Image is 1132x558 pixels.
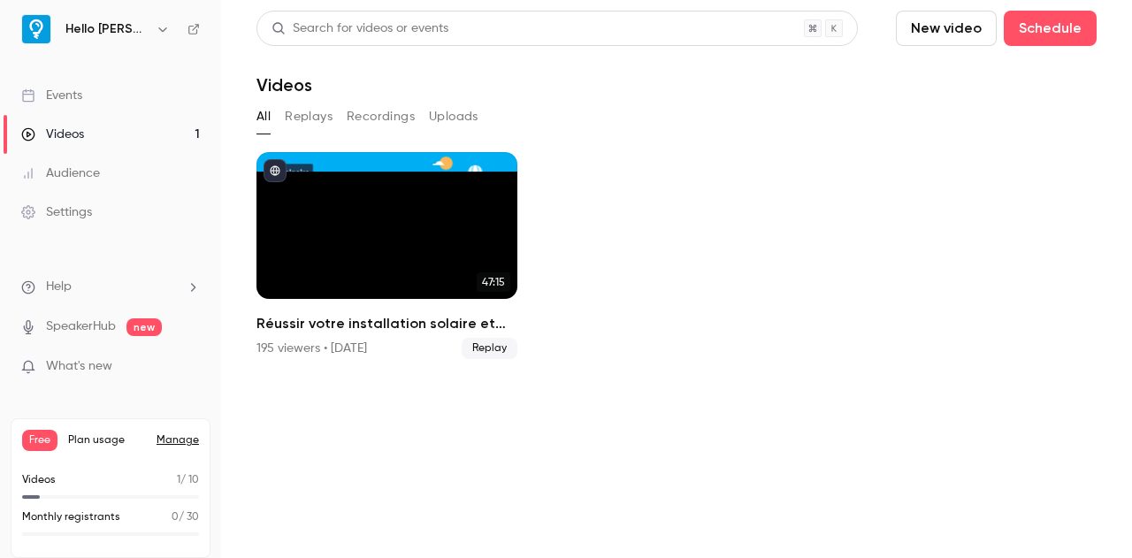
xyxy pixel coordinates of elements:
[21,87,82,104] div: Events
[172,512,179,523] span: 0
[126,318,162,336] span: new
[264,159,287,182] button: published
[46,278,72,296] span: Help
[22,430,57,451] span: Free
[462,338,517,359] span: Replay
[22,15,50,43] img: Hello Watt
[347,103,415,131] button: Recordings
[179,359,200,375] iframe: Noticeable Trigger
[256,74,312,96] h1: Videos
[46,357,112,376] span: What's new
[22,509,120,525] p: Monthly registrants
[21,126,84,143] div: Videos
[429,103,478,131] button: Uploads
[21,278,200,296] li: help-dropdown-opener
[896,11,997,46] button: New video
[21,203,92,221] div: Settings
[256,11,1097,547] section: Videos
[172,509,199,525] p: / 30
[256,152,1097,359] ul: Videos
[177,472,199,488] p: / 10
[272,19,448,38] div: Search for videos or events
[477,272,510,292] span: 47:15
[21,164,100,182] div: Audience
[256,340,367,357] div: 195 viewers • [DATE]
[65,20,149,38] h6: Hello [PERSON_NAME]
[285,103,333,131] button: Replays
[68,433,146,447] span: Plan usage
[256,103,271,131] button: All
[46,317,116,336] a: SpeakerHub
[256,152,517,359] a: 47:15Réussir votre installation solaire et maximiser sa rentabilité195 viewers • [DATE]Replay
[157,433,199,447] a: Manage
[1004,11,1097,46] button: Schedule
[256,313,517,334] h2: Réussir votre installation solaire et maximiser sa rentabilité
[177,475,180,485] span: 1
[256,152,517,359] li: Réussir votre installation solaire et maximiser sa rentabilité
[22,472,56,488] p: Videos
